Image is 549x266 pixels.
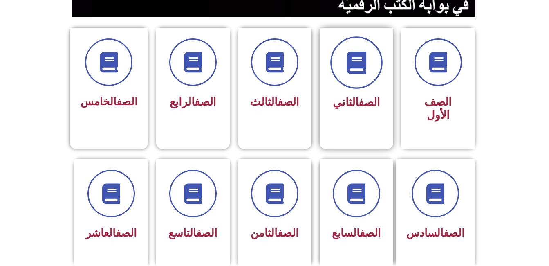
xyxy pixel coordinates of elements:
[360,227,381,239] a: الصف
[170,95,216,108] span: الرابع
[359,96,380,109] a: الصف
[333,96,380,109] span: الثاني
[424,95,452,122] span: الصف الأول
[116,227,137,239] a: الصف
[195,95,216,108] a: الصف
[444,227,464,239] a: الصف
[251,227,298,239] span: الثامن
[278,227,298,239] a: الصف
[332,227,381,239] span: السابع
[168,227,217,239] span: التاسع
[250,95,299,108] span: الثالث
[81,95,137,108] span: الخامس
[278,95,299,108] a: الصف
[196,227,217,239] a: الصف
[86,227,137,239] span: العاشر
[406,227,464,239] span: السادس
[117,95,137,108] a: الصف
